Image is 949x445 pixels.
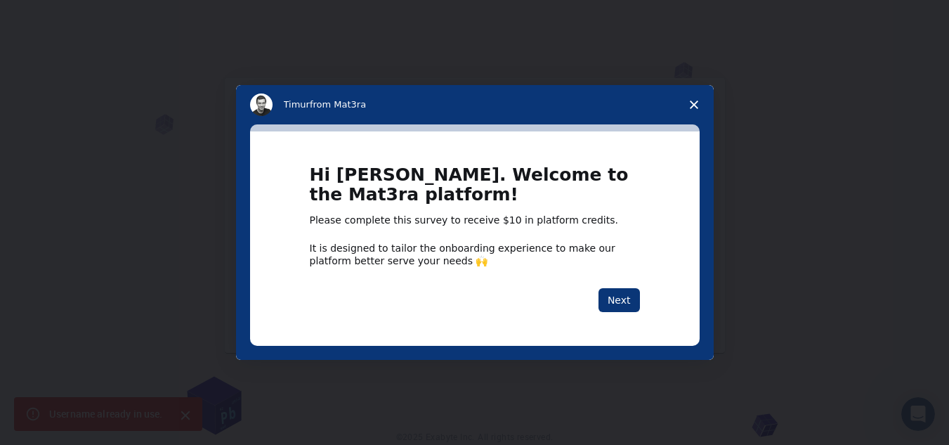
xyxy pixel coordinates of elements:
[310,99,366,110] span: from Mat3ra
[310,165,640,214] h1: Hi [PERSON_NAME]. Welcome to the Mat3ra platform!
[250,93,273,116] img: Profile image for Timur
[310,242,640,267] div: It is designed to tailor the onboarding experience to make our platform better serve your needs 🙌
[310,214,640,228] div: Please complete this survey to receive $10 in platform credits.
[284,99,310,110] span: Timur
[598,288,640,312] button: Next
[28,10,79,22] span: Support
[674,85,714,124] span: Close survey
